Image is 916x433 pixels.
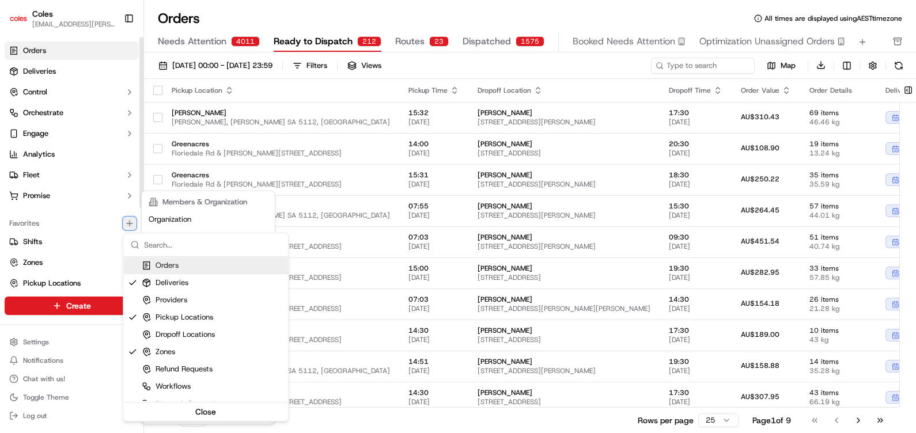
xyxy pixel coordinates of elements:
[478,117,650,127] span: [STREET_ADDRESS][PERSON_NAME]
[23,374,65,383] span: Chat with us!
[669,366,722,375] span: [DATE]
[764,14,902,23] span: All times are displayed using AEST timezone
[478,180,650,189] span: [STREET_ADDRESS][PERSON_NAME]
[23,170,40,180] span: Fleet
[81,195,139,204] a: Powered byPylon
[172,60,272,71] span: [DATE] 00:00 - [DATE] 23:59
[144,228,272,245] a: Users
[781,60,796,71] span: Map
[669,295,722,304] span: 14:30
[395,35,425,48] span: Routes
[274,35,353,48] span: Ready to Dispatch
[408,304,459,313] span: [DATE]
[669,335,722,344] span: [DATE]
[669,326,722,335] span: 17:30
[23,128,48,139] span: Engage
[158,35,226,48] span: Needs Attention
[23,237,42,247] span: Shifts
[669,388,722,397] span: 17:30
[809,335,867,344] span: 43 kg
[9,9,28,28] img: Coles
[66,300,91,312] span: Create
[809,117,867,127] span: 46.46 kg
[23,45,46,56] span: Orders
[12,12,35,35] img: Nash
[408,180,459,189] span: [DATE]
[809,233,867,242] span: 51 items
[741,392,779,401] span: AU$307.95
[5,214,139,233] div: Favorites
[669,304,722,313] span: [DATE]
[809,357,867,366] span: 14 items
[741,86,791,95] div: Order Value
[408,273,459,282] span: [DATE]
[306,60,327,71] div: Filters
[669,233,722,242] span: 09:30
[357,36,381,47] div: 212
[741,237,779,246] span: AU$451.54
[12,110,32,131] img: 1736555255976-a54dd68f-1ca7-489b-9aae-adbdc363a1c4
[172,211,390,220] span: [PERSON_NAME], [PERSON_NAME] SA 5112, [GEOGRAPHIC_DATA]
[408,242,459,251] span: [DATE]
[408,202,459,211] span: 07:55
[669,357,722,366] span: 19:30
[109,167,185,178] span: API Documentation
[23,393,69,402] span: Toggle Theme
[144,193,272,211] div: Members & Organization
[573,35,675,48] span: Booked Needs Attention
[478,273,650,282] span: [STREET_ADDRESS]
[669,264,722,273] span: 19:30
[669,149,722,158] span: [DATE]
[97,168,107,177] div: 💻
[478,295,650,304] span: [PERSON_NAME]
[478,242,650,251] span: [STREET_ADDRESS][PERSON_NAME]
[669,211,722,220] span: [DATE]
[408,149,459,158] span: [DATE]
[809,397,867,407] span: 66.19 kg
[741,206,779,215] span: AU$264.45
[39,121,146,131] div: We're available if you need us!
[32,20,115,29] span: [EMAIL_ADDRESS][PERSON_NAME][PERSON_NAME][DOMAIN_NAME]
[23,411,47,420] span: Log out
[809,295,867,304] span: 26 items
[408,139,459,149] span: 14:00
[408,366,459,375] span: [DATE]
[408,397,459,407] span: [DATE]
[809,366,867,375] span: 35.28 kg
[809,273,867,282] span: 57.85 kg
[809,211,867,220] span: 44.01 kg
[478,326,650,335] span: [PERSON_NAME]
[741,330,779,339] span: AU$189.00
[408,357,459,366] span: 14:51
[196,113,210,127] button: Start new chat
[408,117,459,127] span: [DATE]
[478,397,650,407] span: [STREET_ADDRESS]
[478,304,650,313] span: [STREET_ADDRESS][PERSON_NAME][PERSON_NAME]
[669,273,722,282] span: [DATE]
[231,36,260,47] div: 4011
[115,195,139,204] span: Pylon
[172,202,390,211] span: [PERSON_NAME]
[408,388,459,397] span: 14:30
[638,415,694,426] p: Rows per page
[669,86,722,95] div: Dropoff Time
[23,257,43,268] span: Zones
[408,295,459,304] span: 07:03
[408,211,459,220] span: [DATE]
[23,167,88,178] span: Knowledge Base
[23,337,49,347] span: Settings
[463,35,511,48] span: Dispatched
[408,326,459,335] span: 14:30
[361,60,381,71] span: Views
[669,117,722,127] span: [DATE]
[478,139,650,149] span: [PERSON_NAME]
[516,36,544,47] div: 1575
[741,143,779,153] span: AU$108.90
[408,233,459,242] span: 07:03
[39,110,189,121] div: Start new chat
[741,361,779,370] span: AU$158.88
[478,211,650,220] span: [STREET_ADDRESS][PERSON_NAME]
[478,233,650,242] span: [PERSON_NAME]
[172,108,390,117] span: [PERSON_NAME]
[809,149,867,158] span: 13.24 kg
